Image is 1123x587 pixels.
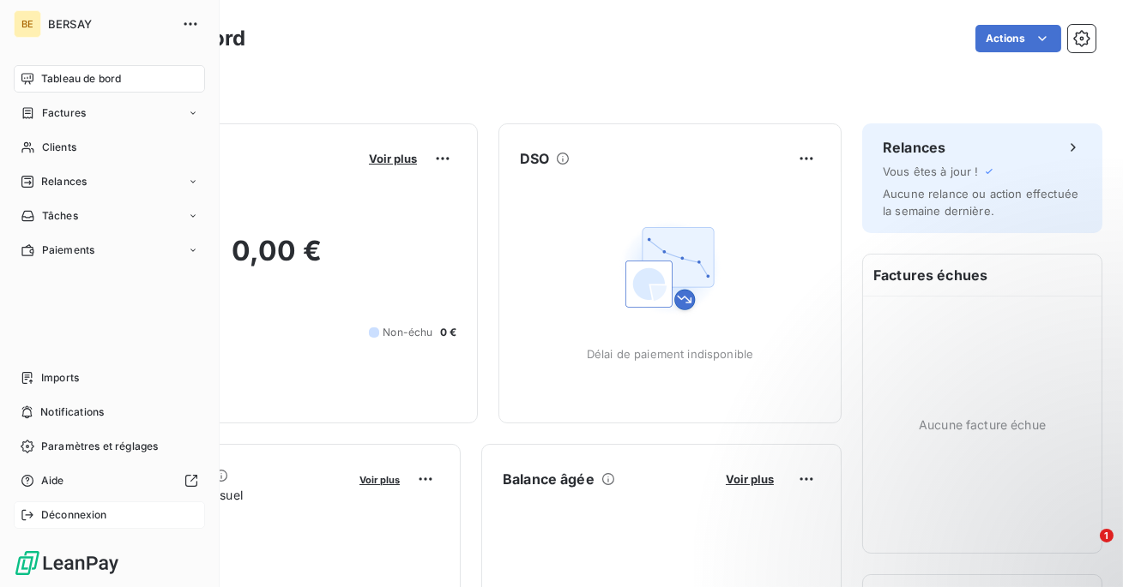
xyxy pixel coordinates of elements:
span: Imports [41,370,79,386]
span: Voir plus [726,472,774,486]
button: Voir plus [721,471,779,487]
a: Clients [14,134,205,161]
span: Paramètres et réglages [41,439,158,454]
span: Chiffre d'affaires mensuel [97,486,347,504]
iframe: Intercom live chat [1065,529,1106,570]
span: Aucune facture échue [919,416,1046,434]
span: Voir plus [359,474,400,486]
span: Clients [42,140,76,155]
h6: Factures échues [863,255,1102,296]
a: Tableau de bord [14,65,205,93]
img: Empty state [615,213,725,323]
button: Voir plus [364,151,422,166]
button: Actions [975,25,1061,52]
h2: 0,00 € [97,234,456,285]
a: Tâches [14,202,205,230]
iframe: Intercom notifications message [780,421,1123,541]
span: Tableau de bord [41,71,121,87]
span: Aide [41,473,64,488]
div: BE [14,10,41,38]
span: Vous êtes à jour ! [883,165,979,178]
a: Aide [14,467,205,494]
span: Délai de paiement indisponible [587,347,754,361]
span: 1 [1100,529,1114,542]
span: Factures [42,105,86,121]
span: Notifications [40,404,104,420]
a: Imports [14,364,205,392]
span: Tâches [42,208,78,224]
a: Relances [14,168,205,195]
a: Paramètres et réglages [14,433,205,460]
span: Paiements [42,243,94,258]
h6: Balance âgée [503,469,595,489]
h6: Relances [883,137,945,158]
span: Aucune relance ou action effectuée la semaine dernière. [883,187,1078,218]
h6: DSO [520,148,549,169]
span: Relances [41,174,87,189]
a: Paiements [14,237,205,264]
span: BERSAY [48,17,172,31]
span: Voir plus [369,152,417,165]
span: 0 € [440,325,456,340]
span: Non-échu [383,325,432,340]
a: Factures [14,99,205,127]
img: Logo LeanPay [14,549,120,577]
span: Déconnexion [41,507,107,523]
button: Voir plus [354,471,405,487]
